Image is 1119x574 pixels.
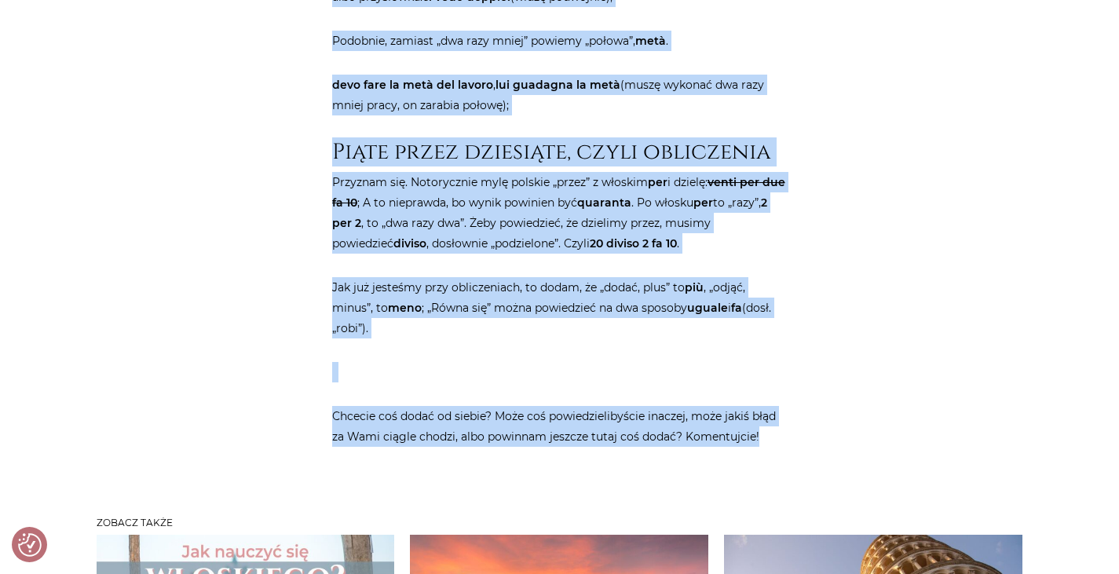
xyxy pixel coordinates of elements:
p: Przyznam się. Notorycznie mylę polskie „przez” z włoskim i dzielę: ; A to nieprawda, bo wynik pow... [332,172,788,254]
strong: devo fare la metà del lavoro [332,78,493,92]
button: Preferencje co do zgód [18,533,42,557]
strong: quaranta [577,196,631,210]
strong: più [685,280,704,294]
h3: Zobacz także [97,517,1023,528]
strong: uguale [687,301,728,315]
strong: meno [388,301,422,315]
p: Podobnie, zamiast „dwa razy mniej” powiemy „połowa”, . [332,31,788,51]
strong: lui guadagna la metà [496,78,620,92]
strong: per [648,175,667,189]
img: Revisit consent button [18,533,42,557]
strong: per [693,196,713,210]
p: , (muszę wykonać dwa razy mniej pracy, on zarabia połowę); [332,75,788,115]
strong: metà [635,34,666,48]
h2: Piąte przez dziesiąte, czyli obliczenia [332,139,788,166]
strong: fa [731,301,742,315]
strong: diviso [393,236,426,250]
strong: 20 diviso 2 fa 10 [590,236,677,250]
strong: venti per due fa 10 [332,175,785,210]
p: Chcecie coś dodać od siebie? Może coś powiedzielibyście inaczej, może jakiś błąd za Wami ciągle c... [332,406,788,447]
p: Jak już jesteśmy przy obliczeniach, to dodam, że „dodać, plus” to , „odjąć, minus”, to ; „Równa s... [332,277,788,338]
